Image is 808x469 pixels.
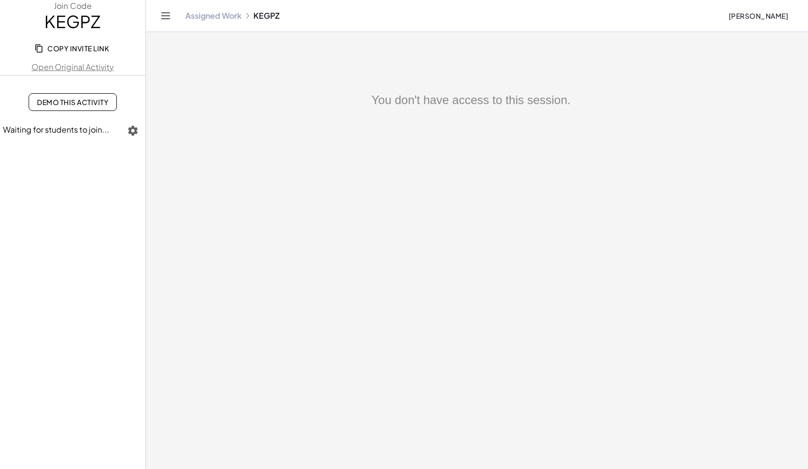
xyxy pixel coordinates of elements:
button: Copy Invite Link [29,39,117,57]
button: Toggle navigation [158,8,174,24]
a: Assigned Work [185,11,242,21]
span: Copy Invite Link [36,44,109,53]
a: Demo This Activity [29,93,117,111]
span: Waiting for students to join... [3,124,109,135]
div: You don't have access to this session. [146,91,796,109]
span: [PERSON_NAME] [728,11,788,20]
button: [PERSON_NAME] [720,7,796,25]
span: Demo This Activity [37,98,108,107]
